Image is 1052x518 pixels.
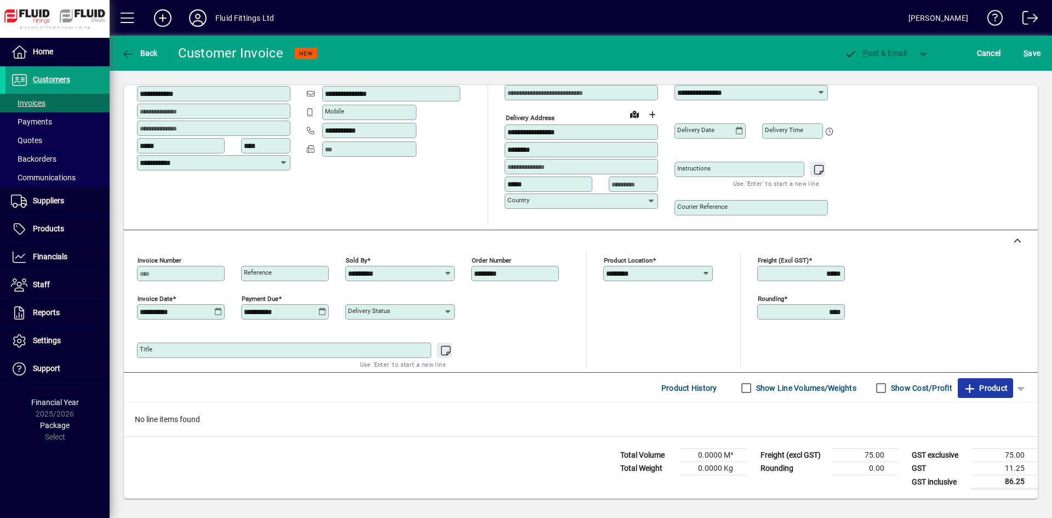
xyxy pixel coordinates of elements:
[140,345,152,353] mat-label: Title
[754,383,856,394] label: Show Line Volumes/Weights
[33,336,61,345] span: Settings
[5,187,110,215] a: Suppliers
[5,112,110,131] a: Payments
[11,136,42,145] span: Quotes
[755,462,832,475] td: Rounding
[5,215,110,243] a: Products
[1024,49,1028,58] span: S
[604,257,653,264] mat-label: Product location
[11,99,45,107] span: Invoices
[325,107,344,115] mat-label: Mobile
[677,126,714,134] mat-label: Delivery date
[138,257,181,264] mat-label: Invoice number
[615,449,681,462] td: Total Volume
[33,75,70,84] span: Customers
[832,462,897,475] td: 0.00
[643,106,661,123] button: Choose address
[33,308,60,317] span: Reports
[118,43,161,63] button: Back
[906,475,972,489] td: GST inclusive
[863,49,868,58] span: P
[677,203,728,210] mat-label: Courier Reference
[124,403,1038,436] div: No line items found
[5,168,110,187] a: Communications
[5,38,110,66] a: Home
[661,379,717,397] span: Product History
[1024,44,1040,62] span: ave
[958,378,1013,398] button: Product
[906,462,972,475] td: GST
[299,50,313,57] span: NEW
[5,131,110,150] a: Quotes
[507,196,529,204] mat-label: Country
[758,257,809,264] mat-label: Freight (excl GST)
[178,44,284,62] div: Customer Invoice
[11,155,56,163] span: Backorders
[844,49,907,58] span: ost & Email
[5,243,110,271] a: Financials
[963,379,1008,397] span: Product
[31,398,79,407] span: Financial Year
[977,44,1001,62] span: Cancel
[346,257,367,264] mat-label: Sold by
[972,449,1038,462] td: 75.00
[33,47,53,56] span: Home
[832,449,897,462] td: 75.00
[110,43,170,63] app-page-header-button: Back
[681,449,746,462] td: 0.0000 M³
[1021,43,1043,63] button: Save
[5,150,110,168] a: Backorders
[360,358,446,371] mat-hint: Use 'Enter' to start a new line
[33,364,60,373] span: Support
[615,462,681,475] td: Total Weight
[33,224,64,233] span: Products
[244,269,272,276] mat-label: Reference
[5,271,110,299] a: Staff
[733,177,819,190] mat-hint: Use 'Enter' to start a new line
[755,449,832,462] td: Freight (excl GST)
[348,307,390,315] mat-label: Delivery status
[1014,2,1038,38] a: Logout
[906,449,972,462] td: GST exclusive
[472,257,511,264] mat-label: Order number
[979,2,1003,38] a: Knowledge Base
[5,327,110,355] a: Settings
[145,8,180,28] button: Add
[838,43,913,63] button: Post & Email
[33,252,67,261] span: Financials
[5,355,110,383] a: Support
[657,378,722,398] button: Product History
[121,49,158,58] span: Back
[180,8,215,28] button: Profile
[138,295,173,303] mat-label: Invoice date
[5,299,110,327] a: Reports
[40,421,70,430] span: Package
[972,475,1038,489] td: 86.25
[758,295,784,303] mat-label: Rounding
[33,196,64,205] span: Suppliers
[11,117,52,126] span: Payments
[765,126,803,134] mat-label: Delivery time
[889,383,952,394] label: Show Cost/Profit
[972,462,1038,475] td: 11.25
[677,164,711,172] mat-label: Instructions
[681,462,746,475] td: 0.0000 Kg
[908,9,968,27] div: [PERSON_NAME]
[974,43,1004,63] button: Cancel
[11,173,76,182] span: Communications
[626,105,643,123] a: View on map
[242,295,278,303] mat-label: Payment due
[215,9,274,27] div: Fluid Fittings Ltd
[276,67,293,85] button: Copy to Delivery address
[33,280,50,289] span: Staff
[5,94,110,112] a: Invoices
